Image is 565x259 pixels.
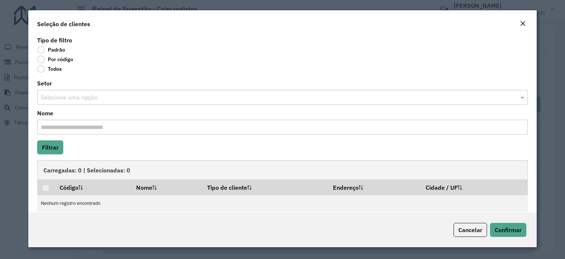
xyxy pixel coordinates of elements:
[54,179,131,195] th: Código
[37,140,63,154] button: Filtrar
[518,19,528,29] button: Close
[37,195,528,212] td: Nenhum registro encontrado
[37,79,52,88] label: Setor
[37,109,53,118] label: Nome
[37,56,73,63] label: Por código
[37,160,528,179] div: Carregadas: 0 | Selecionadas: 0
[131,179,202,195] th: Nome
[202,179,328,195] th: Tipo de cliente
[420,179,527,195] th: Cidade / UF
[37,20,90,28] h4: Seleção de clientes
[37,46,65,53] label: Padrão
[490,223,526,237] button: Confirmar
[454,223,487,237] button: Cancelar
[37,65,62,73] label: Todos
[495,226,522,234] span: Confirmar
[458,226,482,234] span: Cancelar
[328,179,420,195] th: Endereço
[520,21,526,27] em: Fechar
[37,36,72,45] label: Tipo de filtro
